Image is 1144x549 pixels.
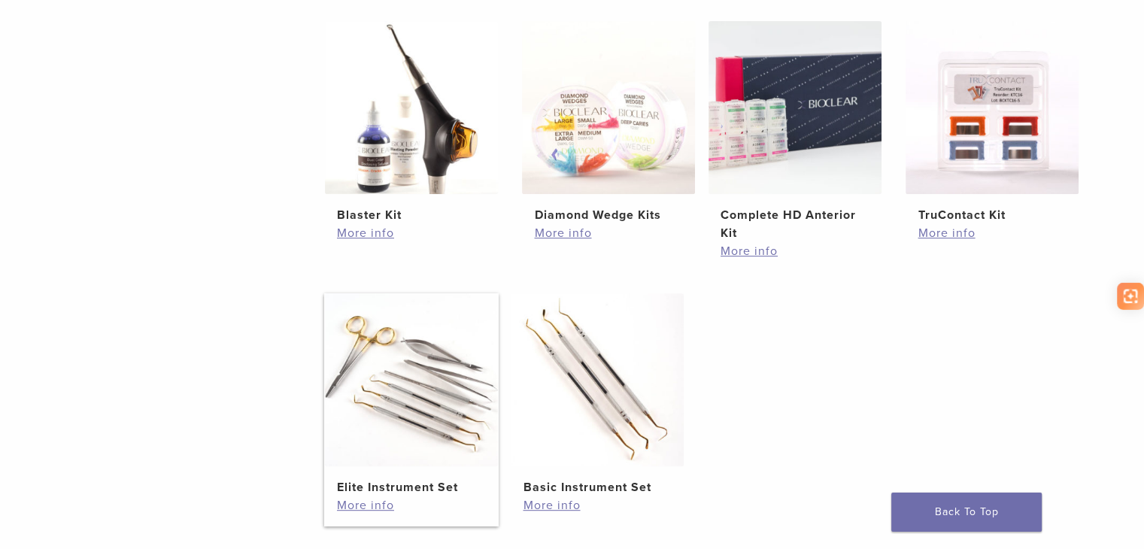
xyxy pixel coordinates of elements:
a: More info [337,224,486,242]
img: Basic Instrument Set [511,293,684,466]
h2: Basic Instrument Set [523,478,672,496]
a: Blaster KitBlaster Kit [324,21,499,224]
h2: Complete HD Anterior Kit [721,206,869,242]
a: More info [337,496,486,514]
img: TruContact Kit [906,21,1079,194]
a: TruContact KitTruContact Kit [905,21,1080,224]
img: Complete HD Anterior Kit [709,21,882,194]
h2: Elite Instrument Set [337,478,486,496]
h2: TruContact Kit [918,206,1067,224]
img: Diamond Wedge Kits [522,21,695,194]
a: Elite Instrument SetElite Instrument Set [324,293,499,496]
a: More info [534,224,683,242]
a: Diamond Wedge KitsDiamond Wedge Kits [521,21,696,224]
h2: Diamond Wedge Kits [534,206,683,224]
img: Elite Instrument Set [325,293,498,466]
a: More info [523,496,672,514]
a: Basic Instrument SetBasic Instrument Set [510,293,685,496]
a: More info [918,224,1067,242]
a: More info [721,242,869,260]
a: Complete HD Anterior KitComplete HD Anterior Kit [708,21,883,242]
a: Back To Top [891,493,1042,532]
img: Blaster Kit [325,21,498,194]
h2: Blaster Kit [337,206,486,224]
